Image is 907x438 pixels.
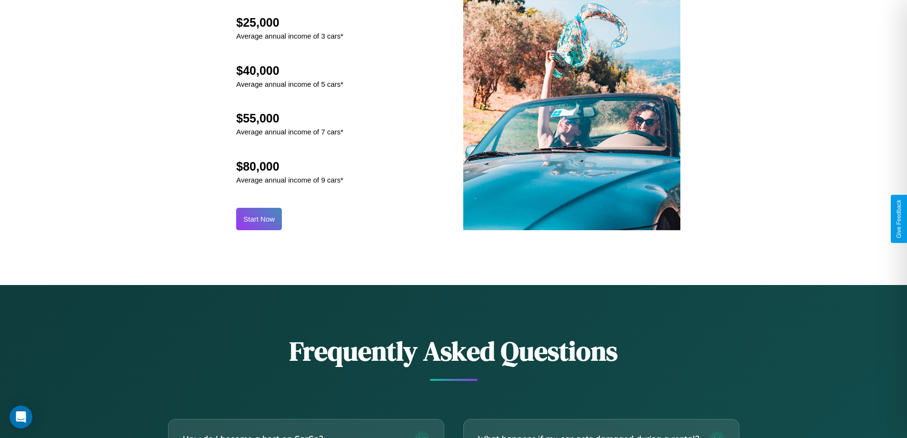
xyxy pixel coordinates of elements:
[236,30,343,42] p: Average annual income of 3 cars*
[236,112,343,125] h2: $55,000
[236,78,343,91] p: Average annual income of 5 cars*
[168,333,739,369] h2: Frequently Asked Questions
[10,406,32,428] div: Open Intercom Messenger
[896,200,902,238] div: Give Feedback
[236,64,343,78] h2: $40,000
[236,160,343,173] h2: $80,000
[236,208,282,230] button: Start Now
[236,16,343,30] h2: $25,000
[236,125,343,138] p: Average annual income of 7 cars*
[236,173,343,186] p: Average annual income of 9 cars*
